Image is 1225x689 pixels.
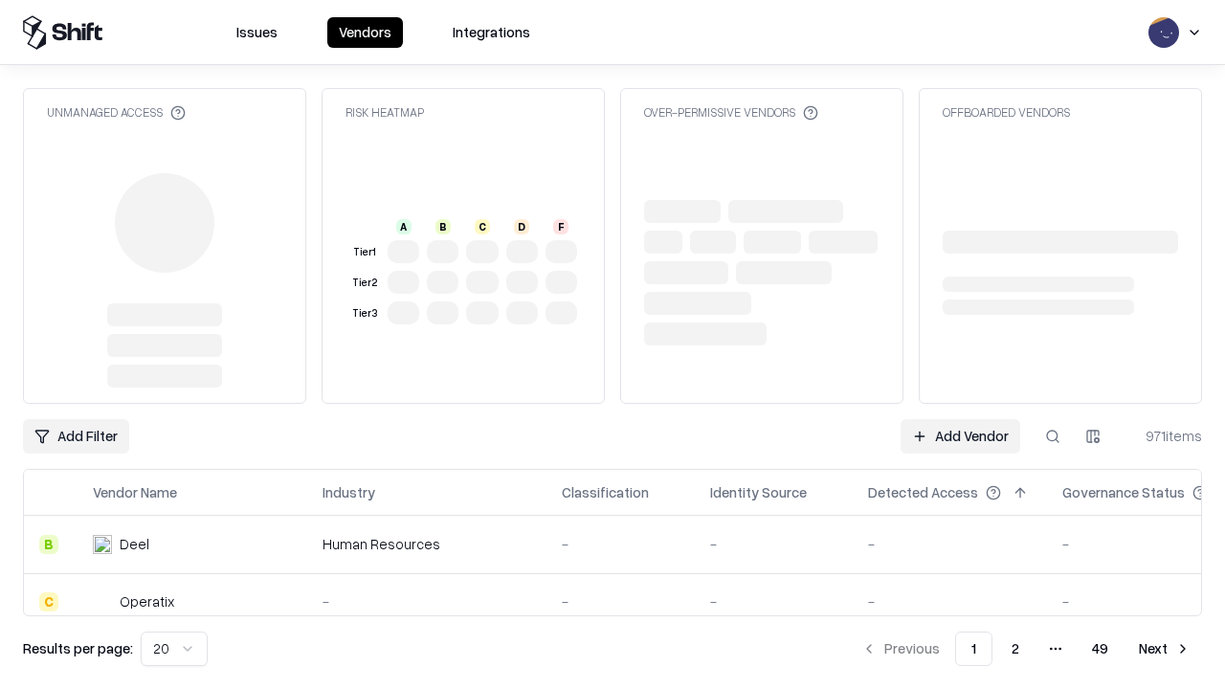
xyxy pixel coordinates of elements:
div: - [562,534,679,554]
div: - [868,534,1032,554]
button: 2 [996,632,1035,666]
div: Over-Permissive Vendors [644,104,818,121]
div: Industry [323,482,375,502]
div: Tier 3 [349,305,380,322]
div: B [39,535,58,554]
div: 971 items [1125,426,1202,446]
img: Operatix [93,592,112,611]
div: B [435,219,451,234]
div: Operatix [120,591,174,611]
div: D [514,219,529,234]
button: 49 [1077,632,1124,666]
div: - [323,591,531,611]
button: Issues [225,17,289,48]
div: - [710,534,837,554]
div: Risk Heatmap [345,104,424,121]
button: Vendors [327,17,403,48]
div: C [39,592,58,611]
div: Offboarded Vendors [943,104,1070,121]
div: Detected Access [868,482,978,502]
div: Vendor Name [93,482,177,502]
div: Classification [562,482,649,502]
div: Human Resources [323,534,531,554]
div: - [710,591,837,611]
nav: pagination [850,632,1202,666]
div: Tier 1 [349,244,380,260]
div: Unmanaged Access [47,104,186,121]
div: Governance Status [1062,482,1185,502]
a: Add Vendor [901,419,1020,454]
button: 1 [955,632,992,666]
button: Add Filter [23,419,129,454]
img: Deel [93,535,112,554]
div: Identity Source [710,482,807,502]
div: - [562,591,679,611]
button: Next [1127,632,1202,666]
div: Deel [120,534,149,554]
div: C [475,219,490,234]
div: - [868,591,1032,611]
div: A [396,219,412,234]
div: F [553,219,568,234]
button: Integrations [441,17,542,48]
p: Results per page: [23,638,133,658]
div: Tier 2 [349,275,380,291]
